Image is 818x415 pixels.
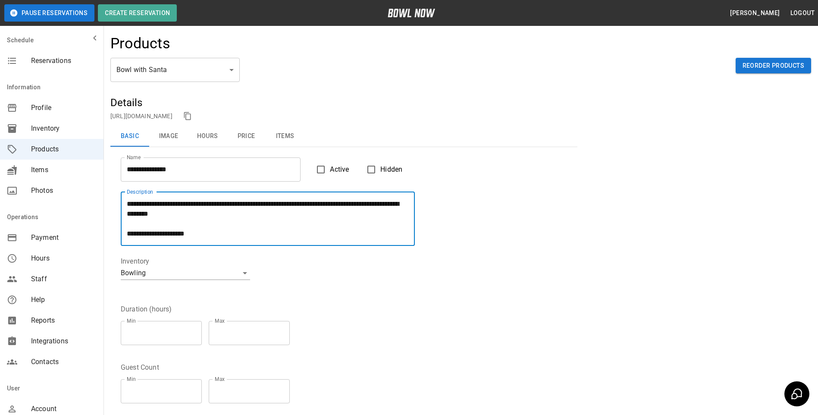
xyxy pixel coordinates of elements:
[31,336,97,346] span: Integrations
[266,126,304,147] button: Items
[31,185,97,196] span: Photos
[110,126,577,147] div: basic tabs example
[4,4,94,22] button: Pause Reservations
[31,253,97,264] span: Hours
[110,113,172,119] a: [URL][DOMAIN_NAME]
[121,362,159,372] legend: Guest Count
[227,126,266,147] button: Price
[31,274,97,284] span: Staff
[110,126,149,147] button: Basic
[31,56,97,66] span: Reservations
[380,164,402,175] span: Hidden
[31,357,97,367] span: Contacts
[31,165,97,175] span: Items
[188,126,227,147] button: Hours
[362,160,402,179] label: Hidden products will not be visible to customers. You can still create and use them for bookings.
[330,164,349,175] span: Active
[388,9,435,17] img: logo
[149,126,188,147] button: Image
[31,233,97,243] span: Payment
[121,266,250,280] div: Bowling
[121,304,172,314] legend: Duration (hours)
[736,58,811,74] button: Reorder Products
[110,58,240,82] div: Bowl with Santa
[31,123,97,134] span: Inventory
[121,256,149,266] legend: Inventory
[727,5,783,21] button: [PERSON_NAME]
[110,96,577,110] h5: Details
[98,4,177,22] button: Create Reservation
[31,315,97,326] span: Reports
[31,295,97,305] span: Help
[110,35,170,53] h4: Products
[31,404,97,414] span: Account
[181,110,194,123] button: copy link
[31,103,97,113] span: Profile
[787,5,818,21] button: Logout
[31,144,97,154] span: Products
